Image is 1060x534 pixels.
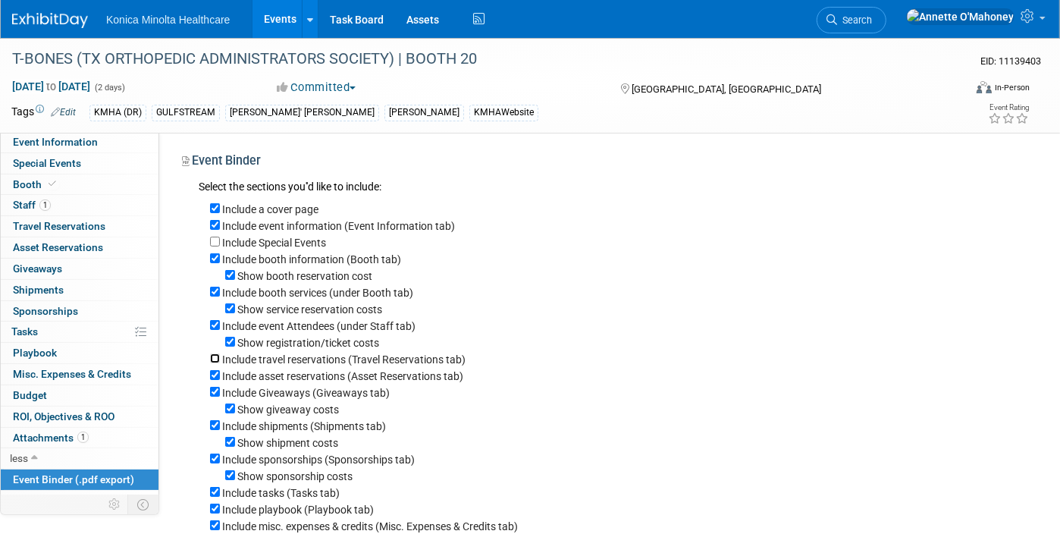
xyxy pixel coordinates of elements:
[237,270,372,282] label: Show booth reservation cost
[89,105,146,121] div: KMHA (DR)
[237,404,339,416] label: Show giveaway costs
[1,385,158,406] a: Budget
[1,448,158,469] a: less
[237,337,379,349] label: Show registration/ticket costs
[12,13,88,28] img: ExhibitDay
[13,410,114,422] span: ROI, Objectives & ROO
[237,303,382,316] label: Show service reservation costs
[11,104,76,121] td: Tags
[988,104,1029,112] div: Event Rating
[879,79,1030,102] div: Event Format
[222,454,415,466] label: Include sponsorships (Sponsorships tab)
[237,437,338,449] label: Show shipment costs
[1,322,158,342] a: Tasks
[11,325,38,338] span: Tasks
[102,495,128,514] td: Personalize Event Tab Strip
[222,237,326,249] label: Include Special Events
[1,237,158,258] a: Asset Reservations
[44,80,58,93] span: to
[11,80,91,93] span: [DATE] [DATE]
[13,220,105,232] span: Travel Reservations
[13,262,62,275] span: Giveaways
[1,407,158,427] a: ROI, Objectives & ROO
[469,105,538,121] div: KMHAWebsite
[1,216,158,237] a: Travel Reservations
[13,136,98,148] span: Event Information
[237,470,353,482] label: Show sponsorship costs
[182,152,1018,174] div: Event Binder
[13,241,103,253] span: Asset Reservations
[39,199,51,211] span: 1
[222,387,390,399] label: Include Giveaways (Giveaways tab)
[128,495,159,514] td: Toggle Event Tabs
[106,14,230,26] span: Konica Minolta Healthcare
[977,81,992,93] img: Format-Inperson.png
[222,370,463,382] label: Include asset reservations (Asset Reservations tab)
[1,259,158,279] a: Giveaways
[980,55,1041,67] span: Event ID: 11139403
[1,153,158,174] a: Special Events
[13,473,134,485] span: Event Binder (.pdf export)
[13,157,81,169] span: Special Events
[1,174,158,195] a: Booth
[222,353,466,366] label: Include travel reservations (Travel Reservations tab)
[49,180,56,188] i: Booth reservation complete
[271,80,362,96] button: Committed
[632,83,821,95] span: [GEOGRAPHIC_DATA], [GEOGRAPHIC_DATA]
[13,178,59,190] span: Booth
[13,199,51,211] span: Staff
[222,287,413,299] label: Include booth services (under Booth tab)
[222,253,401,265] label: Include booth information (Booth tab)
[222,504,374,516] label: Include playbook (Playbook tab)
[13,347,57,359] span: Playbook
[1,428,158,448] a: Attachments1
[222,220,455,232] label: Include event information (Event Information tab)
[1,470,158,490] a: Event Binder (.pdf export)
[222,420,386,432] label: Include shipments (Shipments tab)
[7,46,943,73] div: T-BONES (TX ORTHOPEDIC ADMINISTRATORS SOCIETY) | BOOTH 20
[1,195,158,215] a: Staff1
[152,105,220,121] div: GULFSTREAM
[1,132,158,152] a: Event Information
[199,179,1018,196] div: Select the sections you''d like to include:
[13,284,64,296] span: Shipments
[817,7,886,33] a: Search
[1,343,158,363] a: Playbook
[1,364,158,385] a: Misc. Expenses & Credits
[384,105,464,121] div: [PERSON_NAME]
[1,280,158,300] a: Shipments
[225,105,379,121] div: [PERSON_NAME]' [PERSON_NAME]
[1,301,158,322] a: Sponsorships
[13,389,47,401] span: Budget
[994,82,1030,93] div: In-Person
[837,14,872,26] span: Search
[93,83,125,93] span: (2 days)
[222,520,518,532] label: Include misc. expenses & credits (Misc. Expenses & Credits tab)
[222,320,416,332] label: Include event Attendees (under Staff tab)
[77,432,89,443] span: 1
[13,368,131,380] span: Misc. Expenses & Credits
[10,452,28,464] span: less
[906,8,1015,25] img: Annette O'Mahoney
[13,432,89,444] span: Attachments
[13,305,78,317] span: Sponsorships
[51,107,76,118] a: Edit
[222,487,340,499] label: Include tasks (Tasks tab)
[222,203,318,215] label: Include a cover page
